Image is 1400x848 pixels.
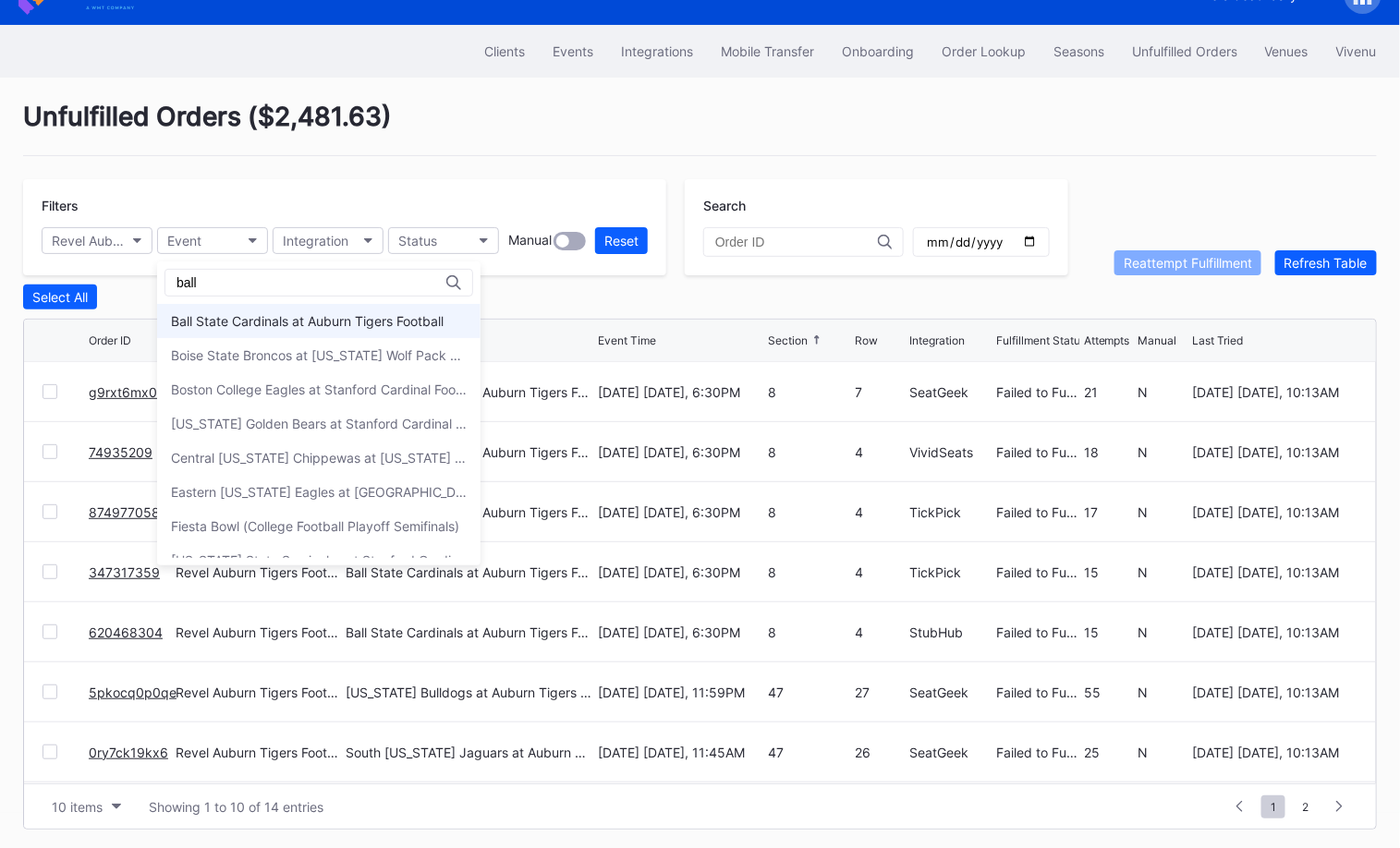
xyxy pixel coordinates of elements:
[171,416,467,431] div: [US_STATE] Golden Bears at Stanford Cardinal Football
[171,313,444,329] div: Ball State Cardinals at Auburn Tigers Football
[177,275,338,290] input: Search
[171,347,467,363] div: Boise State Broncos at [US_STATE] Wolf Pack Football (Rescheduled from 10/25)
[171,552,467,568] div: [US_STATE] State Seminoles at Stanford Cardinal Football
[149,799,323,815] div: Showing 1 to 10 of 14 entries
[171,450,467,466] div: Central [US_STATE] Chippewas at [US_STATE] Wolverines Football
[171,484,467,500] div: Eastern [US_STATE] Eagles at [GEOGRAPHIC_DATA] RedHawks Football
[171,518,459,534] div: Fiesta Bowl (College Football Playoff Semifinals)
[171,382,467,397] div: Boston College Eagles at Stanford Cardinal Football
